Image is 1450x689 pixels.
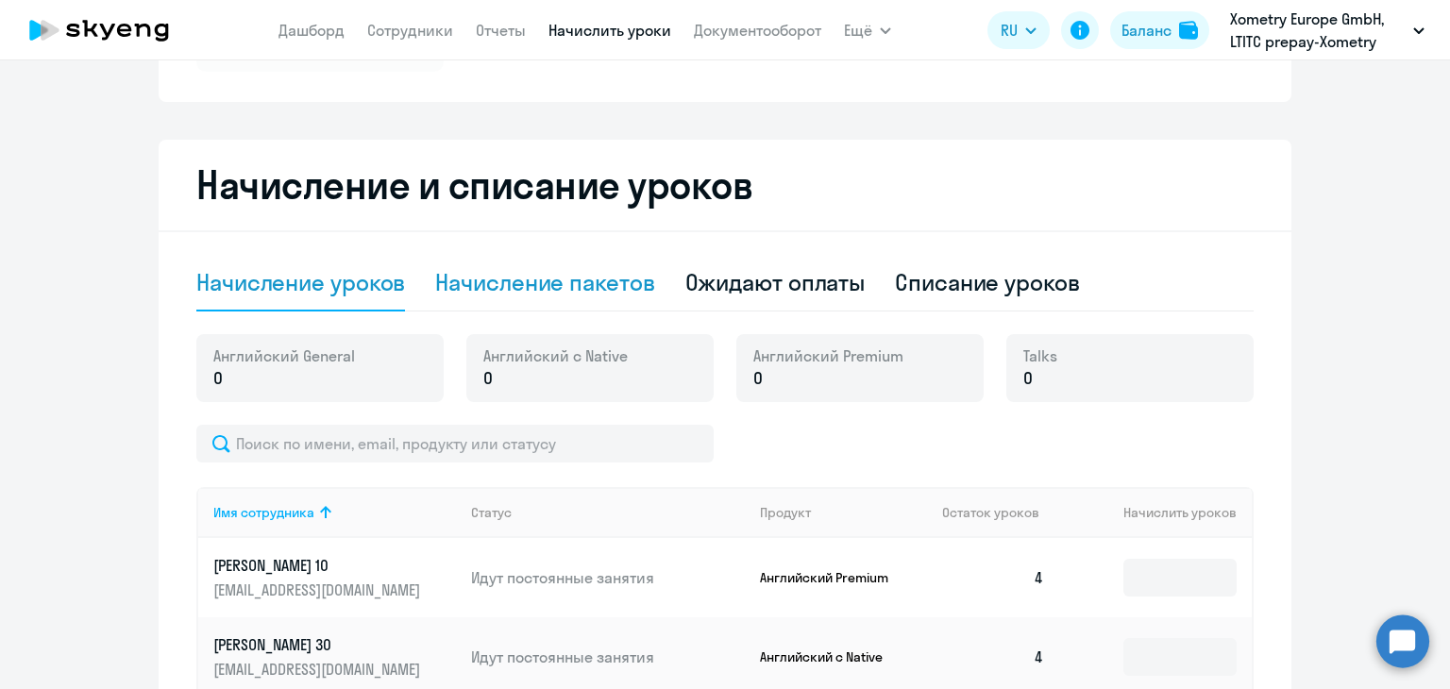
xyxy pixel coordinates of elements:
[367,21,453,40] a: Сотрудники
[278,21,345,40] a: Дашборд
[196,267,405,297] div: Начисление уроков
[1230,8,1406,53] p: Xometry Europe GmbH, LTITC prepay-Xometry Europe GmbH_Основной
[895,267,1080,297] div: Списание уроков
[548,21,671,40] a: Начислить уроки
[987,11,1050,49] button: RU
[471,647,745,667] p: Идут постоянные занятия
[476,21,526,40] a: Отчеты
[1121,19,1172,42] div: Баланс
[1023,366,1033,391] span: 0
[753,345,903,366] span: Английский Premium
[1001,19,1018,42] span: RU
[213,555,456,600] a: [PERSON_NAME] 10[EMAIL_ADDRESS][DOMAIN_NAME]
[213,659,425,680] p: [EMAIL_ADDRESS][DOMAIN_NAME]
[213,504,456,521] div: Имя сотрудника
[213,634,456,680] a: [PERSON_NAME] 30[EMAIL_ADDRESS][DOMAIN_NAME]
[1110,11,1209,49] button: Балансbalance
[213,555,425,576] p: [PERSON_NAME] 10
[694,21,821,40] a: Документооборот
[213,366,223,391] span: 0
[760,504,811,521] div: Продукт
[1179,21,1198,40] img: balance
[844,11,891,49] button: Ещё
[760,504,928,521] div: Продукт
[196,425,714,462] input: Поиск по имени, email, продукту или статусу
[213,580,425,600] p: [EMAIL_ADDRESS][DOMAIN_NAME]
[1023,345,1057,366] span: Talks
[753,366,763,391] span: 0
[844,19,872,42] span: Ещё
[213,345,355,366] span: Английский General
[213,504,314,521] div: Имя сотрудника
[435,267,654,297] div: Начисление пакетов
[196,162,1254,208] h2: Начисление и списание уроков
[760,648,902,665] p: Английский с Native
[1059,487,1252,538] th: Начислить уроков
[927,538,1059,617] td: 4
[471,504,512,521] div: Статус
[685,267,866,297] div: Ожидают оплаты
[483,366,493,391] span: 0
[471,567,745,588] p: Идут постоянные занятия
[483,345,628,366] span: Английский с Native
[213,634,425,655] p: [PERSON_NAME] 30
[942,504,1039,521] span: Остаток уроков
[471,504,745,521] div: Статус
[1221,8,1434,53] button: Xometry Europe GmbH, LTITC prepay-Xometry Europe GmbH_Основной
[760,569,902,586] p: Английский Premium
[942,504,1059,521] div: Остаток уроков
